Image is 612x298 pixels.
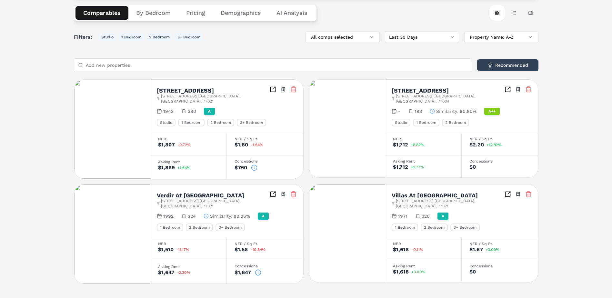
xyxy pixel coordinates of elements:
[177,143,191,147] span: -0.72%
[392,119,410,126] div: Studio
[393,264,454,268] div: Asking Rent
[469,164,476,170] div: $0
[460,108,477,114] span: 90.80%
[393,247,409,252] div: $1,618
[210,213,232,219] span: Similarity :
[469,159,530,163] div: Concessions
[411,165,424,169] span: +3.77%
[161,94,269,104] span: [STREET_ADDRESS] , [GEOGRAPHIC_DATA] , [GEOGRAPHIC_DATA] , 77021
[269,6,315,20] button: AI Analysis
[486,248,499,252] span: +3.09%
[177,271,190,274] span: -2.30%
[469,137,530,141] div: NER / Sq Ft
[234,213,250,219] span: 80.36%
[74,33,96,41] span: Filters:
[235,159,296,163] div: Concessions
[163,108,174,114] span: 1943
[161,198,269,209] span: [STREET_ADDRESS] , [GEOGRAPHIC_DATA] , [GEOGRAPHIC_DATA] , 77021
[157,223,183,231] div: 1 Bedroom
[450,223,480,231] div: 3+ Bedroom
[235,264,296,268] div: Concessions
[235,270,251,275] div: $1,647
[484,108,500,115] div: A++
[213,6,269,20] button: Demographics
[235,242,296,246] div: NER / Sq Ft
[158,242,219,246] div: NER
[158,137,219,141] div: NER
[146,33,172,41] button: 2 Bedroom
[396,94,504,104] span: [STREET_ADDRESS] , [GEOGRAPHIC_DATA] , [GEOGRAPHIC_DATA] , 77004
[505,86,511,93] a: Inspect Comparables
[157,193,244,198] h2: Verdir At [GEOGRAPHIC_DATA]
[158,160,219,164] div: Asking Rent
[270,86,276,93] a: Inspect Comparables
[86,59,468,72] input: Add new properties
[235,165,247,170] div: $750
[393,137,454,141] div: NER
[469,269,476,274] div: $0
[422,213,430,219] span: 320
[157,119,176,126] div: Studio
[99,33,116,41] button: Studio
[392,223,418,231] div: 1 Bedroom
[469,242,530,246] div: NER / Sq Ft
[75,6,128,20] button: Comparables
[477,59,538,71] button: Recommended
[270,191,276,197] a: Inspect Comparables
[216,223,245,231] div: 3+ Bedroom
[158,142,175,147] div: $1,807
[505,191,511,197] a: Inspect Comparables
[396,198,504,209] span: [STREET_ADDRESS] , [GEOGRAPHIC_DATA] , [GEOGRAPHIC_DATA] , 77021
[119,33,144,41] button: 1 Bedroom
[176,248,189,252] span: -11.17%
[235,142,248,147] div: $1.80
[158,270,175,275] div: $1,647
[469,142,484,147] div: $2.20
[469,247,483,252] div: $1.67
[175,33,203,41] button: 3+ Bedroom
[398,108,400,114] span: -
[411,270,425,274] span: +3.09%
[188,213,196,219] span: 224
[413,119,439,126] div: 1 Bedroom
[392,193,478,198] h2: Villas At [GEOGRAPHIC_DATA]
[177,166,190,170] span: +1.64%
[158,247,174,252] div: $1,510
[258,213,269,220] div: A
[392,88,449,94] h2: [STREET_ADDRESS]
[437,213,448,220] div: A
[393,164,408,170] div: $1,712
[398,213,407,219] span: 1971
[442,119,469,126] div: 2 Bedroom
[421,223,448,231] div: 2 Bedroom
[158,165,175,170] div: $1,869
[393,242,454,246] div: NER
[393,269,409,274] div: $1,618
[178,6,213,20] button: Pricing
[487,143,502,147] span: +12.82%
[128,6,178,20] button: By Bedroom
[251,143,263,147] span: -1.64%
[204,108,215,115] div: A
[415,108,422,114] span: 193
[207,119,234,126] div: 2 Bedroom
[393,142,408,147] div: $1,712
[464,31,538,43] button: Property Name: A-Z
[237,119,266,126] div: 3+ Bedroom
[157,88,214,94] h2: [STREET_ADDRESS]
[250,248,266,252] span: -10.34%
[436,108,458,114] span: Similarity :
[411,143,424,147] span: +8.82%
[411,248,423,252] span: -0.11%
[469,264,530,268] div: Concessions
[235,137,296,141] div: NER / Sq Ft
[306,31,380,43] button: All comps selected
[178,119,205,126] div: 1 Bedroom
[393,159,454,163] div: Asking Rent
[186,223,213,231] div: 2 Bedroom
[163,213,174,219] span: 1992
[158,265,219,269] div: Asking Rent
[188,108,196,114] span: 380
[235,247,248,252] div: $1.56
